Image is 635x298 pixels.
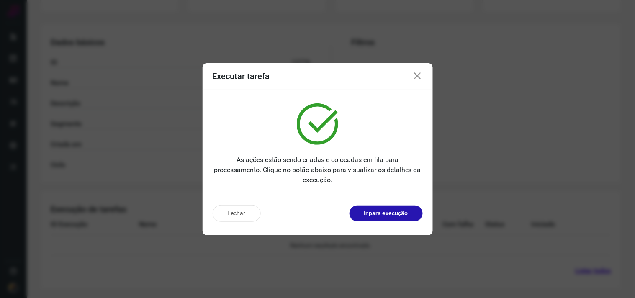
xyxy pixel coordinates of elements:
img: verified.svg [297,103,338,145]
button: Fechar [213,205,261,222]
p: Ir para execução [364,209,408,218]
p: As ações estão sendo criadas e colocadas em fila para processamento. Clique no botão abaixo para ... [213,155,423,185]
button: Ir para execução [350,206,423,221]
h3: Executar tarefa [213,71,270,81]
